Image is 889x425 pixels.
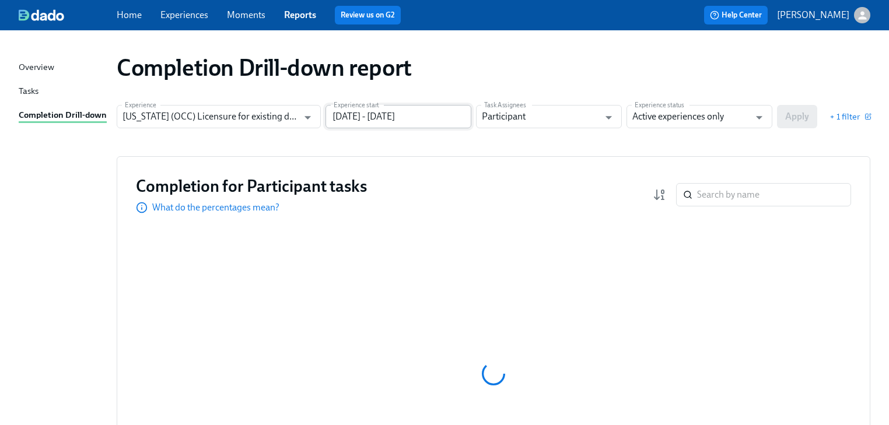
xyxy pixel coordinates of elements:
[19,85,38,99] div: Tasks
[697,183,851,206] input: Search by name
[117,54,412,82] h1: Completion Drill-down report
[777,7,870,23] button: [PERSON_NAME]
[284,9,316,20] a: Reports
[19,61,54,75] div: Overview
[829,111,870,122] button: + 1 filter
[152,201,279,214] p: What do the percentages mean?
[160,9,208,20] a: Experiences
[136,175,367,196] h3: Completion for Participant tasks
[19,85,107,99] a: Tasks
[704,6,768,24] button: Help Center
[117,9,142,20] a: Home
[19,9,64,21] img: dado
[777,9,849,22] p: [PERSON_NAME]
[653,188,667,202] svg: Completion rate (low to high)
[750,108,768,127] button: Open
[299,108,317,127] button: Open
[19,9,117,21] a: dado
[227,9,265,20] a: Moments
[341,9,395,21] a: Review us on G2
[19,61,107,75] a: Overview
[710,9,762,21] span: Help Center
[600,108,618,127] button: Open
[335,6,401,24] button: Review us on G2
[19,108,107,123] a: Completion Drill-down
